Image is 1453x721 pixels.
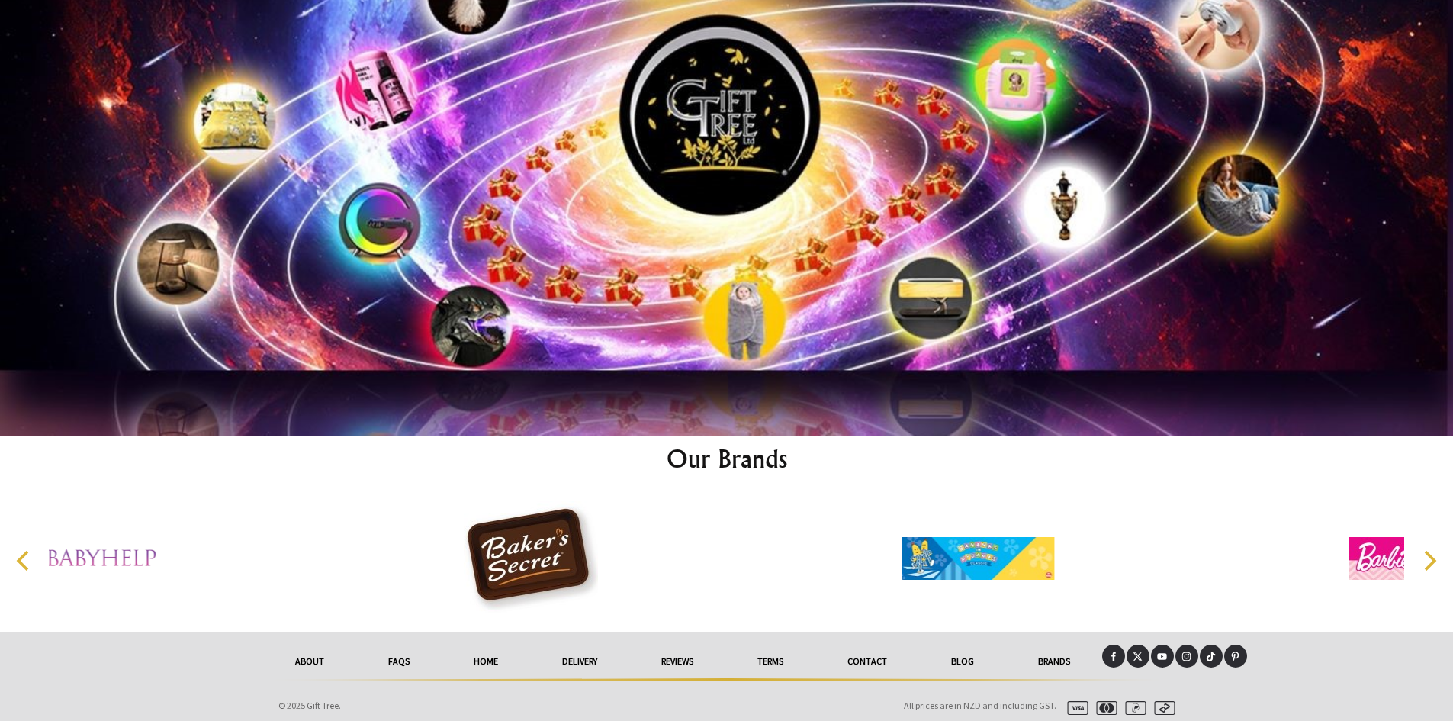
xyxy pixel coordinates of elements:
a: Youtube [1151,645,1174,668]
a: About [263,645,356,678]
a: HOME [442,645,530,678]
img: Baby Help [8,501,160,616]
img: Bananas in Pyjamas [902,501,1055,616]
span: All prices are in NZD and including GST. [904,700,1056,711]
a: Instagram [1175,645,1198,668]
img: paypal.svg [1119,701,1146,715]
a: reviews [629,645,725,678]
a: FAQs [356,645,442,678]
img: Baker's Secret [455,501,607,616]
img: visa.svg [1061,701,1088,715]
a: Pinterest [1224,645,1247,668]
a: Terms [725,645,815,678]
a: Blog [919,645,1006,678]
span: © 2025 Gift Tree. [278,700,341,711]
button: Next [1412,544,1445,578]
img: afterpay.svg [1148,701,1175,715]
a: Facebook [1102,645,1125,668]
a: Brands [1006,645,1102,678]
a: Tiktok [1200,645,1223,668]
button: Previous [8,544,41,578]
a: Contact [815,645,919,678]
img: mastercard.svg [1090,701,1117,715]
a: X (Twitter) [1127,645,1149,668]
a: delivery [530,645,629,678]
